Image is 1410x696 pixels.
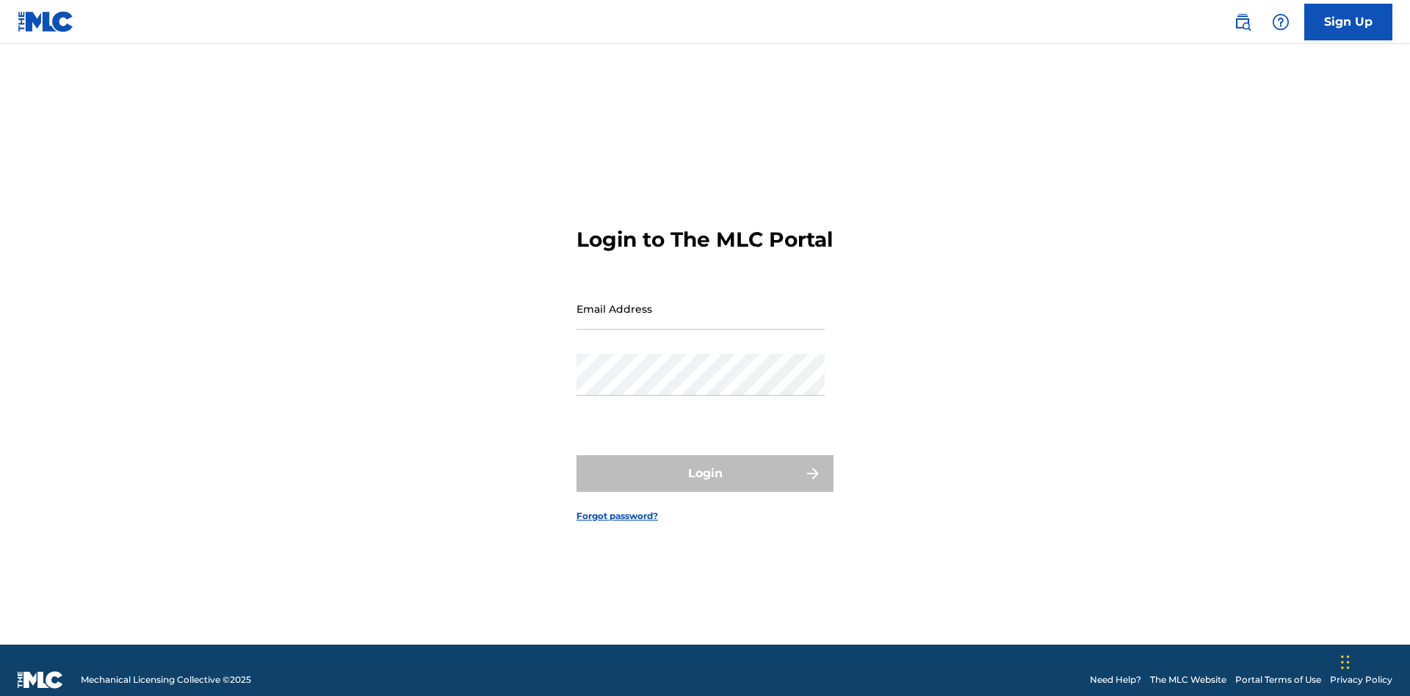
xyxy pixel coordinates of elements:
div: Drag [1341,640,1350,684]
a: Privacy Policy [1330,673,1392,686]
a: Forgot password? [576,510,658,523]
img: logo [18,671,63,689]
a: Public Search [1228,7,1257,37]
img: MLC Logo [18,11,74,32]
iframe: Chat Widget [1337,626,1410,696]
a: The MLC Website [1150,673,1226,686]
a: Sign Up [1304,4,1392,40]
h3: Login to The MLC Portal [576,227,833,253]
a: Need Help? [1090,673,1141,686]
span: Mechanical Licensing Collective © 2025 [81,673,251,686]
div: Help [1266,7,1295,37]
img: search [1234,13,1251,31]
a: Portal Terms of Use [1235,673,1321,686]
img: help [1272,13,1290,31]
